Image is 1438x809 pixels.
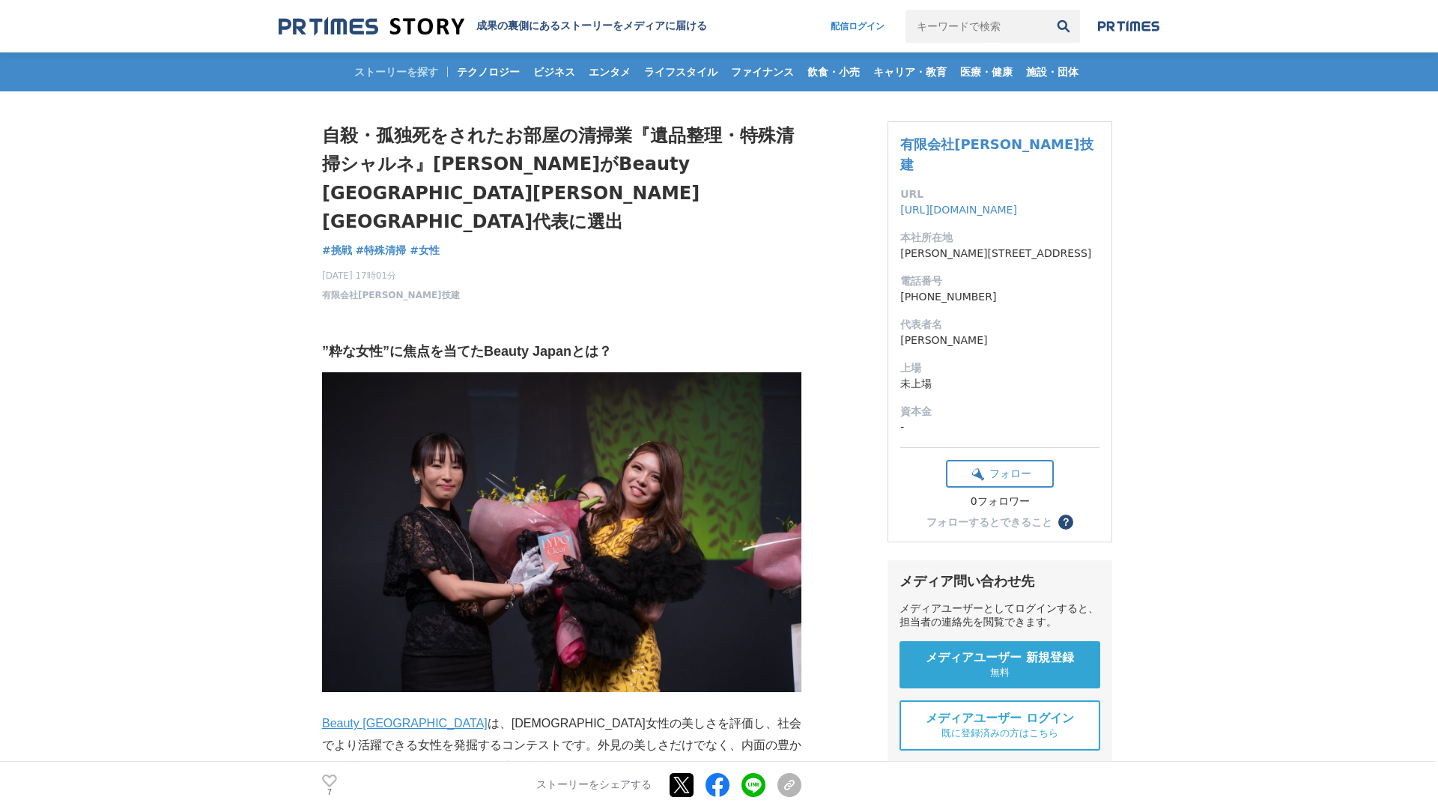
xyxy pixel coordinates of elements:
span: メディアユーザー ログイン [926,711,1074,727]
dt: 代表者名 [900,317,1099,333]
strong: ”粋な女性”に焦点を当てたBeauty Japanとは？ [322,344,612,359]
img: 成果の裏側にあるストーリーをメディアに届ける [279,16,464,37]
dt: 上場 [900,360,1099,376]
a: 医療・健康 [954,52,1019,91]
a: 配信ログイン [816,10,899,43]
a: 施設・団体 [1020,52,1084,91]
a: [URL][DOMAIN_NAME] [900,204,1017,216]
a: エンタメ [583,52,637,91]
a: メディアユーザー 新規登録 無料 [899,641,1100,688]
div: メディア問い合わせ先 [899,572,1100,590]
span: ライフスタイル [638,65,723,79]
a: ライフスタイル [638,52,723,91]
span: ビジネス [527,65,581,79]
dd: - [900,419,1099,435]
h1: 自殺・孤独死をされたお部屋の清掃業『遺品整理・特殊清掃シャルネ』[PERSON_NAME]がBeauty [GEOGRAPHIC_DATA][PERSON_NAME][GEOGRAPHIC_DA... [322,121,801,237]
a: Beauty [GEOGRAPHIC_DATA] [322,717,488,730]
dt: 本社所在地 [900,230,1099,246]
div: メディアユーザーとしてログインすると、担当者の連絡先を閲覧できます。 [899,602,1100,629]
span: メディアユーザー 新規登録 [926,650,1074,666]
span: キャリア・教育 [867,65,953,79]
p: ストーリーをシェアする [536,779,652,793]
dd: 未上場 [900,376,1099,392]
dt: 資本金 [900,404,1099,419]
img: thumbnail_af969c80-a4f2-11f0-81a4-bbc196214e9e.jpg [322,372,801,692]
a: ファイナンス [725,52,800,91]
p: 7 [322,789,337,796]
dd: [PERSON_NAME][STREET_ADDRESS] [900,246,1099,261]
span: [DATE] 17時01分 [322,269,460,282]
a: 有限会社[PERSON_NAME]技建 [322,288,460,302]
a: ビジネス [527,52,581,91]
button: ？ [1058,515,1073,530]
span: 既に登録済みの方はこちら [941,727,1058,740]
div: フォローするとできること [926,517,1052,527]
span: 施設・団体 [1020,65,1084,79]
span: #挑戦 [322,243,352,257]
span: 無料 [990,666,1010,679]
a: #特殊清掃 [356,243,407,258]
a: メディアユーザー ログイン 既に登録済みの方はこちら [899,700,1100,751]
a: 有限会社[PERSON_NAME]技建 [900,136,1093,172]
dd: [PERSON_NAME] [900,333,1099,348]
span: テクノロジー [451,65,526,79]
span: エンタメ [583,65,637,79]
span: ？ [1061,517,1071,527]
span: #女性 [410,243,440,257]
dd: [PHONE_NUMBER] [900,289,1099,305]
span: 飲食・小売 [801,65,866,79]
h2: 成果の裏側にあるストーリーをメディアに届ける [476,19,707,33]
img: prtimes [1098,20,1159,32]
span: ファイナンス [725,65,800,79]
span: 医療・健康 [954,65,1019,79]
dt: 電話番号 [900,273,1099,289]
button: フォロー [946,460,1054,488]
a: #挑戦 [322,243,352,258]
button: 検索 [1047,10,1080,43]
a: 成果の裏側にあるストーリーをメディアに届ける 成果の裏側にあるストーリーをメディアに届ける [279,16,707,37]
input: キーワードで検索 [905,10,1047,43]
p: は、[DEMOGRAPHIC_DATA]女性の美しさを評価し、社会でより活躍できる女性を発掘するコンテストです。外見の美しさだけでなく、内面の豊かさ、社会的な活動、その人自身の生き様を評価するこ... [322,713,801,778]
a: テクノロジー [451,52,526,91]
dt: URL [900,187,1099,202]
a: キャリア・教育 [867,52,953,91]
span: #特殊清掃 [356,243,407,257]
a: 飲食・小売 [801,52,866,91]
a: #女性 [410,243,440,258]
div: 0フォロワー [946,495,1054,509]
